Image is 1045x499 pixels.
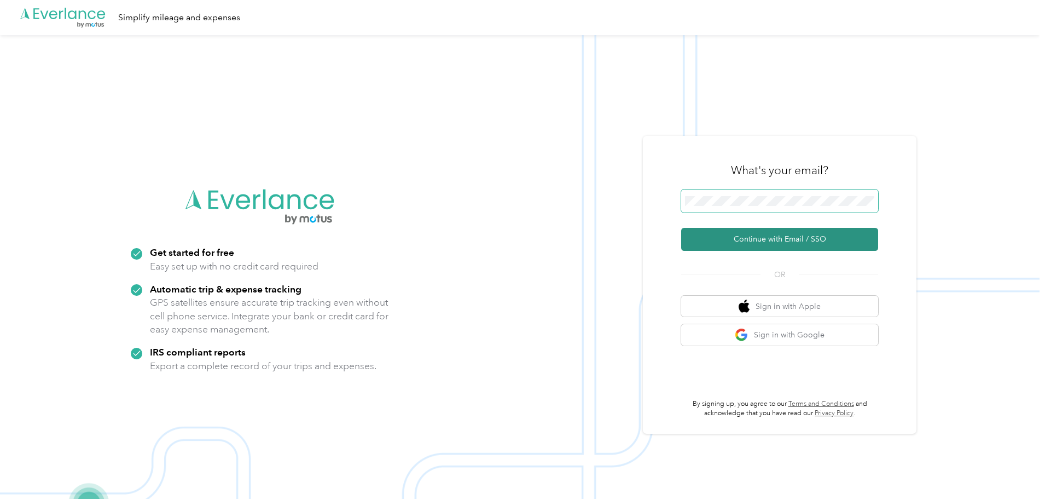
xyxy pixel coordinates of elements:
[788,400,854,408] a: Terms and Conditions
[150,359,376,373] p: Export a complete record of your trips and expenses.
[681,228,878,251] button: Continue with Email / SSO
[681,296,878,317] button: apple logoSign in with Apple
[681,324,878,346] button: google logoSign in with Google
[150,296,389,336] p: GPS satellites ensure accurate trip tracking even without cell phone service. Integrate your bank...
[681,399,878,418] p: By signing up, you agree to our and acknowledge that you have read our .
[150,283,301,295] strong: Automatic trip & expense tracking
[150,246,234,258] strong: Get started for free
[735,328,748,342] img: google logo
[150,346,246,358] strong: IRS compliant reports
[815,409,854,417] a: Privacy Policy
[739,300,750,313] img: apple logo
[731,163,828,178] h3: What's your email?
[760,269,799,280] span: OR
[118,11,240,25] div: Simplify mileage and expenses
[150,260,318,273] p: Easy set up with no credit card required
